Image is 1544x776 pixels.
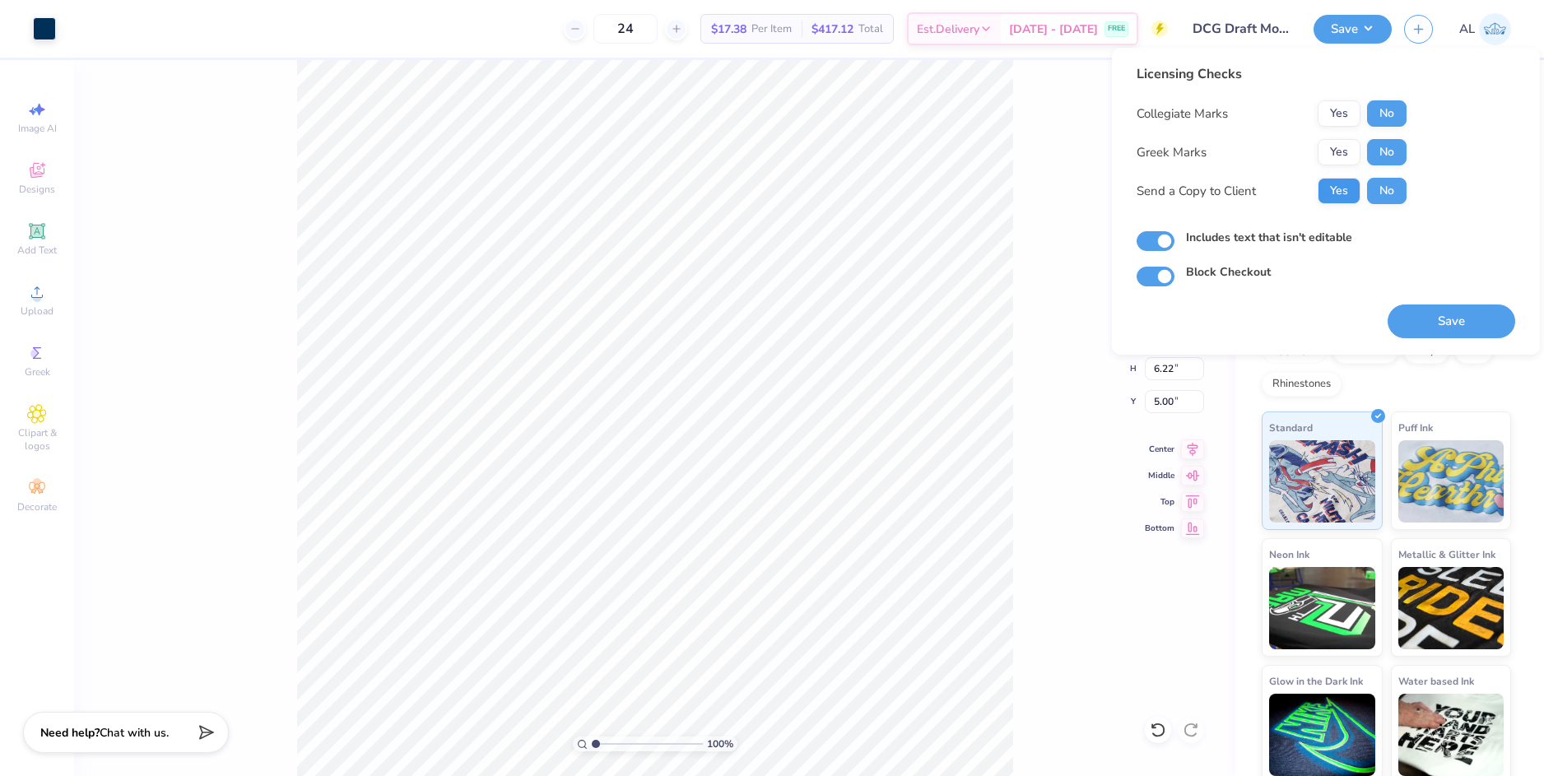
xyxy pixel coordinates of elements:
div: Greek Marks [1137,143,1207,162]
span: FREE [1108,23,1125,35]
label: Includes text that isn't editable [1186,229,1352,246]
span: 100 % [707,737,733,751]
span: Image AI [18,122,57,135]
button: Save [1314,15,1392,44]
div: Rhinestones [1262,372,1342,397]
span: Greek [25,365,50,379]
img: Glow in the Dark Ink [1269,694,1375,776]
span: Metallic & Glitter Ink [1398,546,1495,563]
a: AL [1459,13,1511,45]
span: Upload [21,304,53,318]
input: – – [593,14,658,44]
img: Puff Ink [1398,440,1504,523]
button: Yes [1318,178,1360,204]
input: Untitled Design [1180,12,1301,45]
button: Save [1388,304,1515,338]
span: [DATE] - [DATE] [1009,21,1098,38]
span: Chat with us. [100,725,169,741]
button: Yes [1318,100,1360,127]
span: Top [1145,496,1174,508]
span: Designs [19,183,55,196]
span: AL [1459,20,1475,39]
span: $17.38 [711,21,746,38]
span: Decorate [17,500,57,513]
span: Est. Delivery [917,21,979,38]
div: Send a Copy to Client [1137,182,1256,201]
label: Block Checkout [1186,263,1271,281]
img: Metallic & Glitter Ink [1398,567,1504,649]
span: Standard [1269,419,1313,436]
span: Glow in the Dark Ink [1269,672,1363,690]
div: Licensing Checks [1137,64,1407,84]
span: Puff Ink [1398,419,1433,436]
span: Per Item [751,21,792,38]
button: No [1367,139,1407,165]
button: Yes [1318,139,1360,165]
strong: Need help? [40,725,100,741]
span: Middle [1145,470,1174,481]
img: Alyzza Lydia Mae Sobrino [1479,13,1511,45]
span: Neon Ink [1269,546,1309,563]
span: Water based Ink [1398,672,1474,690]
button: No [1367,178,1407,204]
img: Neon Ink [1269,567,1375,649]
button: No [1367,100,1407,127]
div: Collegiate Marks [1137,105,1228,123]
span: Add Text [17,244,57,257]
img: Standard [1269,440,1375,523]
span: Clipart & logos [8,426,66,453]
img: Water based Ink [1398,694,1504,776]
span: Bottom [1145,523,1174,534]
span: Center [1145,444,1174,455]
span: $417.12 [812,21,853,38]
span: Total [858,21,883,38]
